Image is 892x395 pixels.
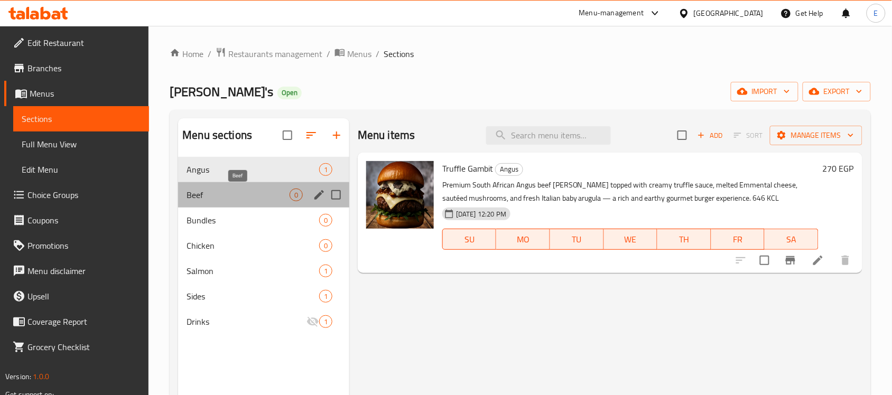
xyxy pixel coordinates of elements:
button: TH [657,229,711,250]
span: Grocery Checklist [27,341,141,353]
a: Home [170,48,203,60]
div: Salmon1 [178,258,349,284]
li: / [327,48,330,60]
span: [DATE] 12:20 PM [452,209,510,219]
div: Beef0edit [178,182,349,208]
span: export [811,85,862,98]
span: import [739,85,790,98]
div: Sides1 [178,284,349,309]
span: WE [608,232,654,247]
input: search [486,126,611,145]
span: Chicken [187,239,319,252]
span: FR [716,232,761,247]
nav: Menu sections [178,153,349,338]
span: Select all sections [276,124,299,146]
button: delete [833,248,858,273]
a: Menus [334,47,371,61]
span: Version: [5,370,31,383]
span: 1 [320,291,332,302]
span: Open [277,88,302,97]
span: Sides [187,290,319,303]
span: E [874,7,878,19]
div: [GEOGRAPHIC_DATA] [694,7,764,19]
span: Sections [22,112,141,125]
span: Branches [27,62,141,74]
span: TH [662,232,707,247]
button: Add section [324,123,349,148]
span: Add [696,129,724,142]
span: Select section first [727,127,770,144]
span: 1 [320,266,332,276]
span: Salmon [187,265,319,277]
a: Branches [4,55,149,81]
span: 0 [320,241,332,251]
div: Menu-management [579,7,644,20]
li: / [376,48,379,60]
a: Menu disclaimer [4,258,149,284]
span: Sections [384,48,414,60]
span: Promotions [27,239,141,252]
a: Edit menu item [812,254,824,267]
span: Angus [187,163,319,176]
a: Sections [13,106,149,131]
button: SU [442,229,496,250]
span: Beef [187,189,290,201]
button: FR [711,229,765,250]
a: Menus [4,81,149,106]
button: Add [693,127,727,144]
span: SA [769,232,814,247]
span: Truffle Gambit [442,161,493,176]
span: Sort sections [299,123,324,148]
span: Choice Groups [27,189,141,201]
div: Bundles0 [178,208,349,233]
div: Chicken0 [178,233,349,258]
span: Restaurants management [228,48,322,60]
div: items [290,189,303,201]
div: Drinks1 [178,309,349,334]
p: Premium South African Angus beef [PERSON_NAME] topped with creamy truffle sauce, melted Emmental ... [442,178,819,205]
span: Menu disclaimer [27,265,141,277]
span: 1 [320,165,332,175]
div: items [319,265,332,277]
div: Angus1 [178,157,349,182]
button: SA [765,229,819,250]
a: Edit Menu [13,157,149,182]
span: Select to update [754,249,776,271]
a: Full Menu View [13,131,149,157]
span: TU [554,232,600,247]
div: Angus [495,163,523,176]
button: edit [311,187,327,203]
h2: Menu items [358,127,415,143]
span: Coupons [27,214,141,227]
span: 0 [290,190,302,200]
span: Edit Menu [22,163,141,176]
span: 1.0.0 [33,370,49,383]
div: items [319,315,332,328]
span: Menus [30,87,141,100]
img: Truffle Gambit [366,161,434,229]
span: Drinks [187,315,306,328]
span: 0 [320,215,332,225]
span: Full Menu View [22,138,141,151]
button: export [803,82,871,101]
span: Upsell [27,290,141,303]
div: items [319,214,332,227]
a: Restaurants management [216,47,322,61]
span: Edit Restaurant [27,36,141,49]
span: [PERSON_NAME]'s [170,80,273,104]
span: MO [500,232,546,247]
div: items [319,163,332,176]
span: Manage items [778,129,854,142]
svg: Inactive section [306,315,319,328]
span: Angus [496,163,523,175]
a: Edit Restaurant [4,30,149,55]
button: WE [604,229,658,250]
button: MO [496,229,550,250]
span: Coverage Report [27,315,141,328]
a: Upsell [4,284,149,309]
span: Bundles [187,214,319,227]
